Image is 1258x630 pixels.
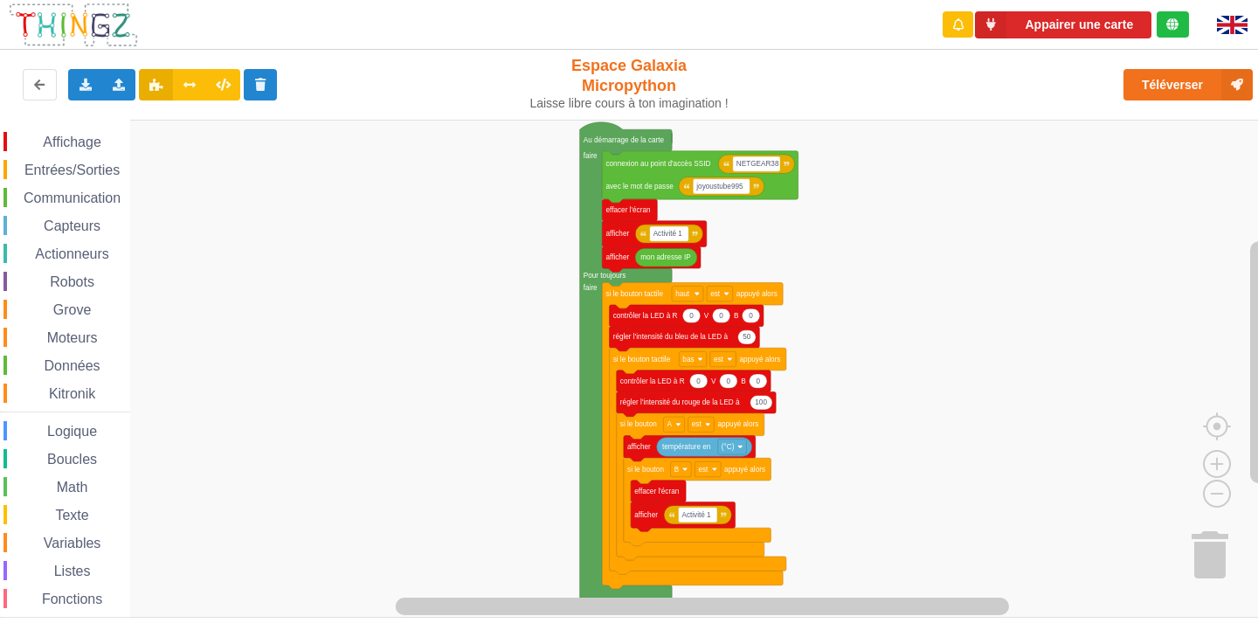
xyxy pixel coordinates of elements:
[605,253,629,261] text: afficher
[724,466,765,474] text: appuyé alors
[627,443,651,451] text: afficher
[39,592,105,606] span: Fonctions
[667,420,672,428] text: A
[47,274,97,289] span: Robots
[681,511,711,519] text: Activité 1
[613,333,729,341] text: régler l'intensité du bleu de la LED à
[522,96,736,111] div: Laisse libre cours à ton imagination !
[692,420,702,428] text: est
[736,160,779,168] text: NETGEAR38
[714,356,724,363] text: est
[726,377,730,385] text: 0
[51,302,94,317] span: Grove
[740,356,781,363] text: appuyé alors
[584,152,598,160] text: faire
[52,508,91,523] span: Texte
[41,536,104,550] span: Variables
[40,135,103,149] span: Affichage
[52,564,93,578] span: Listes
[756,377,760,385] text: 0
[45,424,100,439] span: Logique
[584,272,626,280] text: Pour toujours
[1217,16,1248,34] img: gb.png
[620,377,685,385] text: contrôler la LED à R
[975,11,1151,38] button: Appairer une carte
[662,443,711,451] text: température en
[710,290,721,298] text: est
[45,452,100,467] span: Boucles
[613,312,678,320] text: contrôler la LED à R
[682,356,694,363] text: bas
[653,230,683,238] text: Activité 1
[1123,69,1253,100] button: Téléverser
[32,246,112,261] span: Actionneurs
[696,377,701,385] text: 0
[704,312,709,320] text: V
[749,312,753,320] text: 0
[46,386,98,401] span: Kitronik
[8,2,139,48] img: thingz_logo.png
[698,466,708,474] text: est
[1157,11,1189,38] div: Tu es connecté au serveur de création de Thingz
[41,218,103,233] span: Capteurs
[675,290,690,298] text: haut
[717,420,758,428] text: appuyé alors
[54,480,91,495] span: Math
[674,466,680,474] text: B
[695,183,743,190] text: joyoustube995
[584,136,665,144] text: Au démarrage de la carte
[42,358,103,373] span: Données
[522,56,736,111] div: Espace Galaxia Micropython
[45,330,100,345] span: Moteurs
[605,206,650,214] text: effacer l'écran
[605,160,710,168] text: connexion au point d'accès SSID
[620,420,657,428] text: si le bouton
[620,398,740,406] text: régler l'intensité du rouge de la LED à
[584,284,598,292] text: faire
[22,163,122,177] span: Entrées/Sorties
[640,253,691,261] text: mon adresse IP
[634,488,679,495] text: effacer l'écran
[734,312,739,320] text: B
[627,466,664,474] text: si le bouton
[719,312,723,320] text: 0
[21,190,123,205] span: Communication
[605,290,663,298] text: si le bouton tactile
[741,377,746,385] text: B
[605,183,674,190] text: avec le mot de passe
[634,511,658,519] text: afficher
[613,356,671,363] text: si le bouton tactile
[743,333,751,341] text: 50
[736,290,778,298] text: appuyé alors
[722,443,735,451] text: (°C)
[755,398,767,406] text: 100
[689,312,694,320] text: 0
[711,377,716,385] text: V
[605,230,629,238] text: afficher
